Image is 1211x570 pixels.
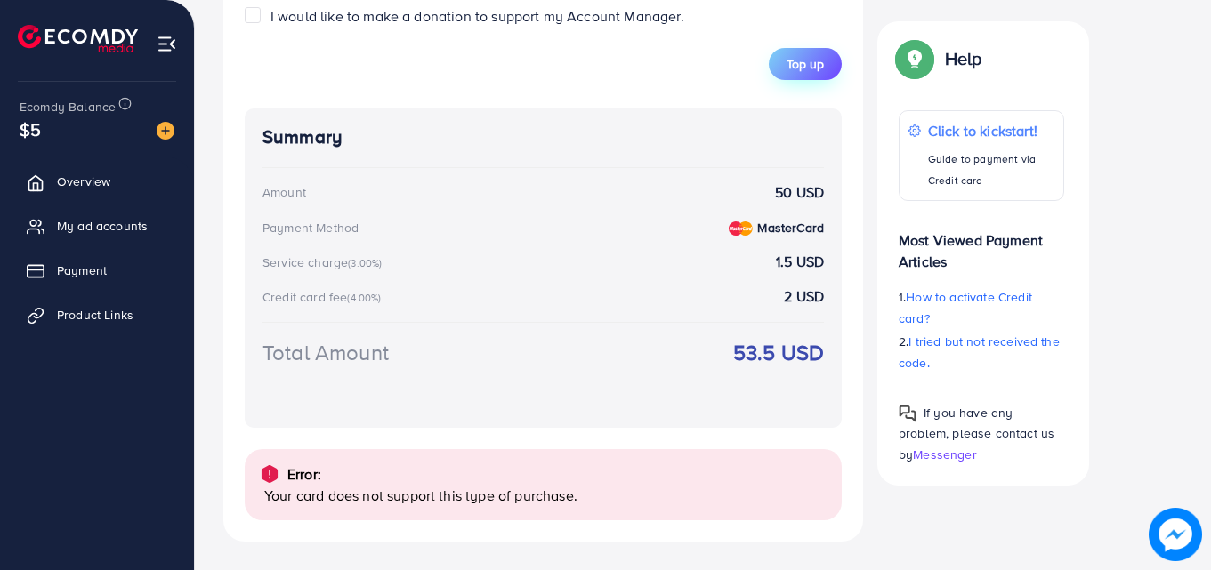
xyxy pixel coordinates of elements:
[264,485,828,506] p: Your card does not support this type of purchase.
[776,252,824,272] strong: 1.5 USD
[899,215,1064,272] p: Most Viewed Payment Articles
[1149,508,1202,561] img: image
[259,463,280,485] img: alert
[20,98,116,116] span: Ecomdy Balance
[928,149,1054,191] p: Guide to payment via Credit card
[899,404,1054,462] span: If you have any problem, please contact us by
[57,217,148,235] span: My ad accounts
[899,286,1064,329] p: 1.
[157,122,174,140] img: image
[287,463,321,485] p: Error:
[270,6,684,26] span: I would like to make a donation to support my Account Manager.
[347,291,381,305] small: (4.00%)
[729,221,753,236] img: credit
[945,48,982,69] p: Help
[262,337,389,368] div: Total Amount
[20,116,41,142] span: $5
[57,261,107,279] span: Payment
[57,306,133,324] span: Product Links
[757,219,824,237] strong: MasterCard
[899,331,1064,373] p: 2.
[13,164,181,199] a: Overview
[262,219,359,237] div: Payment Method
[262,183,306,201] div: Amount
[769,48,842,80] button: Top up
[13,208,181,244] a: My ad accounts
[899,288,1032,327] span: How to activate Credit card?
[348,256,382,270] small: (3.00%)
[262,288,387,306] div: Credit card fee
[899,333,1060,372] span: I tried but not received the code.
[899,405,916,422] img: Popup guide
[913,445,976,462] span: Messenger
[775,182,824,203] strong: 50 USD
[787,55,824,73] span: Top up
[899,43,931,75] img: Popup guide
[928,120,1054,141] p: Click to kickstart!
[157,34,177,54] img: menu
[784,286,824,307] strong: 2 USD
[262,126,824,149] h4: Summary
[57,173,110,190] span: Overview
[733,337,824,368] strong: 53.5 USD
[13,253,181,288] a: Payment
[262,253,387,271] div: Service charge
[18,25,138,52] img: logo
[13,297,181,333] a: Product Links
